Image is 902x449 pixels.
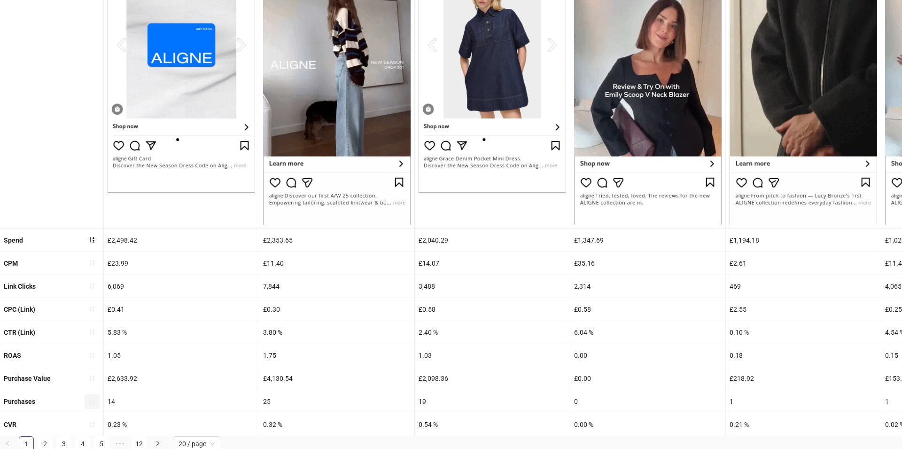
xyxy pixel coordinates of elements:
[726,229,881,252] div: £1,194.18
[415,390,570,413] div: 19
[89,283,95,289] span: sort-ascending
[259,229,414,252] div: £2,353.65
[570,367,725,390] div: £0.00
[259,390,414,413] div: 25
[4,329,35,336] b: CTR (Link)
[89,236,95,243] span: sort-descending
[104,275,259,298] div: 6,069
[259,413,414,436] div: 0.32 %
[4,236,23,244] b: Spend
[104,344,259,367] div: 1.05
[570,229,725,252] div: £1,347.69
[726,344,881,367] div: 0.18
[4,352,21,359] b: ROAS
[104,298,259,321] div: £0.41
[104,413,259,436] div: 0.23 %
[104,367,259,390] div: £2,633.92
[570,390,725,413] div: 0
[259,367,414,390] div: £4,130.54
[259,321,414,344] div: 3.80 %
[415,275,570,298] div: 3,488
[726,413,881,436] div: 0.21 %
[415,229,570,252] div: £2,040.29
[726,390,881,413] div: 1
[570,413,725,436] div: 0.00 %
[415,344,570,367] div: 1.03
[259,275,414,298] div: 7,844
[570,321,725,344] div: 6.04 %
[570,298,725,321] div: £0.58
[89,260,95,266] span: sort-ascending
[4,398,35,405] b: Purchases
[259,344,414,367] div: 1.75
[726,321,881,344] div: 0.10 %
[415,321,570,344] div: 2.40 %
[259,252,414,275] div: £11.40
[4,421,16,428] b: CVR
[259,298,414,321] div: £0.30
[5,441,10,446] span: left
[4,306,35,313] b: CPC (Link)
[89,352,95,359] span: sort-ascending
[570,344,725,367] div: 0.00
[4,283,36,290] b: Link Clicks
[104,252,259,275] div: £23.99
[415,252,570,275] div: £14.07
[104,390,259,413] div: 14
[155,441,161,446] span: right
[415,367,570,390] div: £2,098.36
[4,260,18,267] b: CPM
[4,375,51,382] b: Purchase Value
[89,329,95,335] span: sort-ascending
[89,421,95,428] span: sort-ascending
[415,413,570,436] div: 0.54 %
[726,252,881,275] div: £2.61
[89,375,95,382] span: sort-ascending
[104,229,259,252] div: £2,498.42
[726,275,881,298] div: 469
[89,306,95,312] span: sort-ascending
[570,252,725,275] div: £35.16
[726,367,881,390] div: £218.92
[726,298,881,321] div: £2.55
[104,321,259,344] div: 5.83 %
[570,275,725,298] div: 2,314
[415,298,570,321] div: £0.58
[89,398,95,405] span: sort-ascending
